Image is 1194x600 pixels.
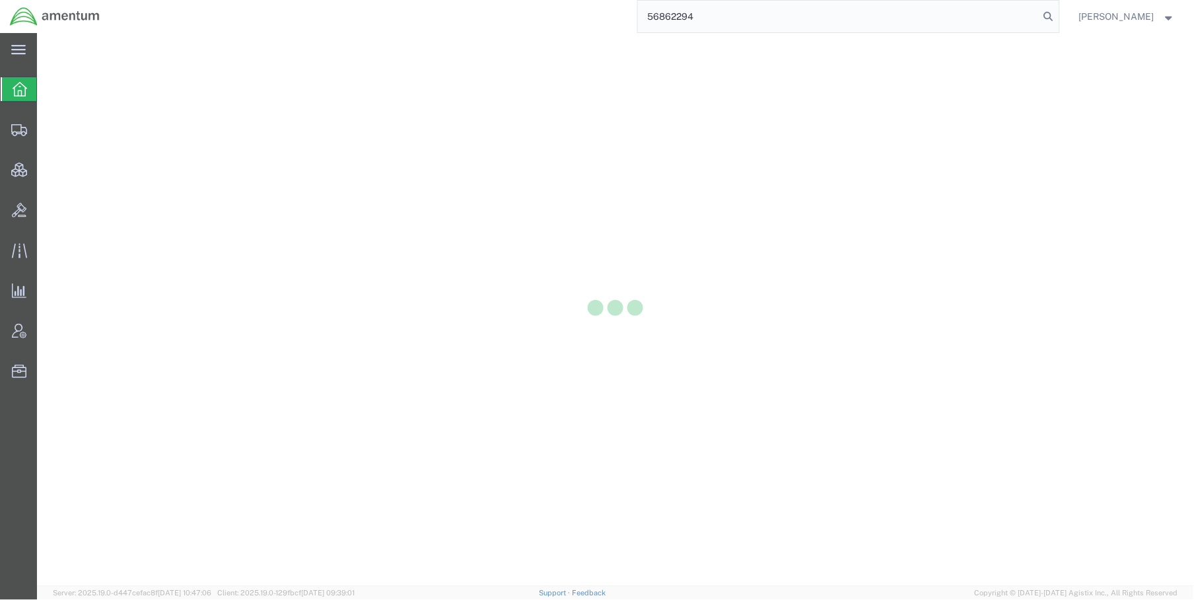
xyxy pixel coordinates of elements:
[9,7,100,26] img: logo
[975,587,1178,599] span: Copyright © [DATE]-[DATE] Agistix Inc., All Rights Reserved
[158,589,211,597] span: [DATE] 10:47:06
[301,589,355,597] span: [DATE] 09:39:01
[539,589,572,597] a: Support
[53,589,211,597] span: Server: 2025.19.0-d447cefac8f
[638,1,1039,32] input: Search for shipment number, reference number
[1078,9,1176,24] button: [PERSON_NAME]
[217,589,355,597] span: Client: 2025.19.0-129fbcf
[1079,9,1154,24] span: Jason Champagne
[572,589,606,597] a: Feedback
